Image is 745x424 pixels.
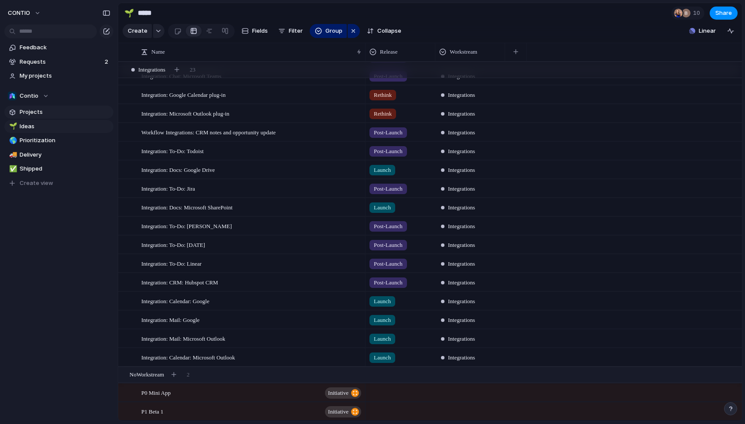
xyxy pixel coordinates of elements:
a: Projects [4,106,113,119]
span: Create view [20,179,53,188]
a: Requests2 [4,55,113,68]
span: 2 [105,58,110,66]
div: ✅ [9,164,15,174]
button: Fields [238,24,271,38]
span: Integration: To-Do: [PERSON_NAME] [141,221,232,231]
div: 🌎 [9,136,15,146]
span: Integration: To-Do: Todoist [141,146,204,156]
span: Filter [289,27,303,35]
span: initiative [328,387,349,399]
span: Integrations [448,278,475,287]
span: Integrations [448,91,475,99]
a: 🌎Prioritization [4,134,113,147]
span: Integrations [448,353,475,362]
span: Integrations [448,185,475,193]
button: 🚚 [8,150,17,159]
button: initiative [325,406,361,417]
span: Integrations [448,222,475,231]
span: Release [380,48,397,56]
span: Integration: Docs: Microsoft SharePoint [141,202,232,212]
span: Post-Launch [374,128,403,137]
button: Share [710,7,738,20]
span: Launch [374,297,391,306]
span: Name [151,48,165,56]
span: Workstream [450,48,477,56]
span: Integrations [448,128,475,137]
button: initiative [325,387,361,399]
a: Feedback [4,41,113,54]
span: Integrations [138,65,165,74]
span: 10 [693,9,703,17]
span: Launch [374,316,391,325]
span: Workflow Integrations: CRM notes and opportunity update [141,127,276,137]
span: Integration: Microsoft Outlook plug-in [141,108,229,118]
span: Rethink [374,109,392,118]
button: 🌱 [8,122,17,131]
span: initiative [328,406,349,418]
a: ✅Shipped [4,162,113,175]
a: My projects [4,69,113,82]
span: Post-Launch [374,260,403,268]
span: Post-Launch [374,222,403,231]
span: Integrations [448,297,475,306]
span: Create [128,27,147,35]
span: Requests [20,58,102,66]
span: Projects [20,108,110,116]
span: Launch [374,203,391,212]
span: CONTIO [8,9,30,17]
span: Integrations [448,109,475,118]
span: Integration: To-Do: Jira [141,183,195,193]
span: Integration: Mail: Microsoft Outlook [141,333,225,343]
span: 23 [190,65,195,74]
span: Launch [374,166,391,174]
span: Integrations [448,241,475,250]
span: My projects [20,72,110,80]
span: Integrations [448,316,475,325]
span: Share [715,9,732,17]
span: Post-Launch [374,278,403,287]
button: Create view [4,177,113,190]
span: Integrations [448,203,475,212]
span: Delivery [20,150,110,159]
span: Group [325,27,342,35]
span: Shipped [20,164,110,173]
span: Integration: To-Do: Linear [141,258,202,268]
button: Group [310,24,347,38]
span: Collapse [377,27,401,35]
div: 🌱 [9,121,15,131]
span: Integration: CRM: Hubspot CRM [141,277,218,287]
span: Linear [699,27,716,35]
button: Contio [4,89,113,103]
span: Integration: Docs: Google Drive [141,164,215,174]
div: 🌱Ideas [4,120,113,133]
span: Integration: To-Do: [DATE] [141,239,205,250]
button: 🌎 [8,136,17,145]
span: Integrations [448,147,475,156]
button: CONTIO [4,6,45,20]
a: 🚚Delivery [4,148,113,161]
button: Linear [686,24,719,38]
span: Rethink [374,91,392,99]
span: Ideas [20,122,110,131]
button: ✅ [8,164,17,173]
span: P0 Mini App [141,387,171,397]
button: Filter [275,24,306,38]
span: Feedback [20,43,110,52]
span: Integrations [448,260,475,268]
span: Integration: Calendar: Google [141,296,209,306]
span: Contio [20,92,38,100]
span: Launch [374,335,391,343]
span: Prioritization [20,136,110,145]
span: Post-Launch [374,185,403,193]
span: Integrations [448,166,475,174]
span: Launch [374,353,391,362]
span: Post-Launch [374,147,403,156]
div: 🌱 [124,7,134,19]
span: Fields [252,27,268,35]
div: 🚚 [9,150,15,160]
span: P1 Beta 1 [141,406,164,416]
span: 2 [187,370,190,379]
span: No Workstream [130,370,164,379]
